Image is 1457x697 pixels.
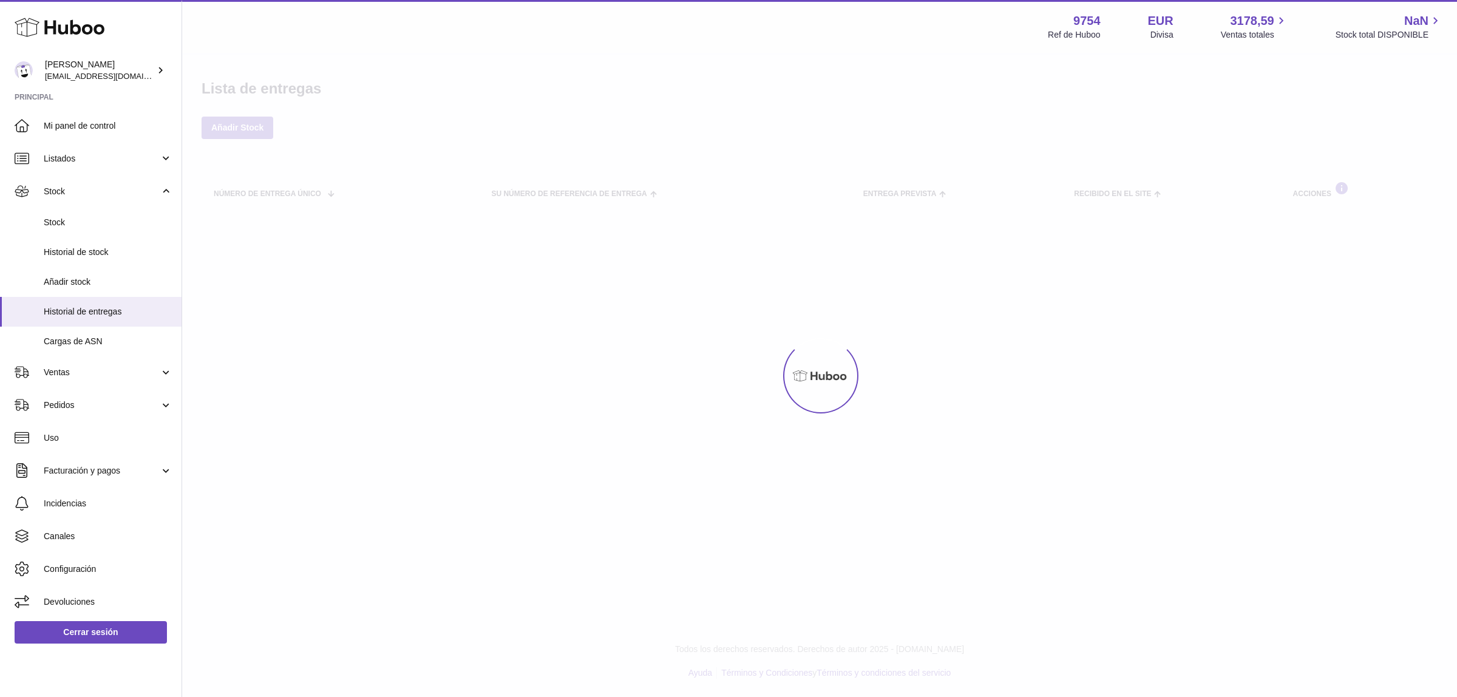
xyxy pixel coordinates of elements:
[44,432,172,444] span: Uso
[44,306,172,318] span: Historial de entregas
[44,217,172,228] span: Stock
[44,186,160,197] span: Stock
[44,465,160,477] span: Facturación y pagos
[44,336,172,347] span: Cargas de ASN
[1336,29,1442,41] span: Stock total DISPONIBLE
[1221,13,1288,41] a: 3178,59 Ventas totales
[44,120,172,132] span: Mi panel de control
[1336,13,1442,41] a: NaN Stock total DISPONIBLE
[1150,29,1173,41] div: Divisa
[44,531,172,542] span: Canales
[15,61,33,80] img: internalAdmin-9754@internal.huboo.com
[1073,13,1101,29] strong: 9754
[1148,13,1173,29] strong: EUR
[45,59,154,82] div: [PERSON_NAME]
[1221,29,1288,41] span: Ventas totales
[44,498,172,509] span: Incidencias
[45,71,178,81] span: [EMAIL_ADDRESS][DOMAIN_NAME]
[44,153,160,165] span: Listados
[44,596,172,608] span: Devoluciones
[44,276,172,288] span: Añadir stock
[44,367,160,378] span: Ventas
[44,399,160,411] span: Pedidos
[1404,13,1428,29] span: NaN
[44,246,172,258] span: Historial de stock
[44,563,172,575] span: Configuración
[15,621,167,643] a: Cerrar sesión
[1048,29,1100,41] div: Ref de Huboo
[1230,13,1274,29] span: 3178,59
